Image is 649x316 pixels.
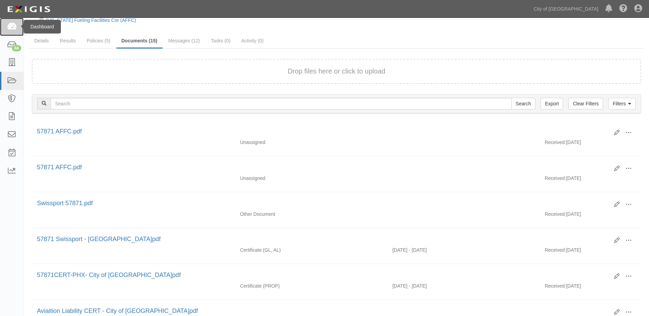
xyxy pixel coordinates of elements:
[37,164,82,171] a: 57871 AFFC.pdf
[37,200,93,207] a: Swissport 57871.pdf
[37,307,198,314] a: Aviaition Liability CERT - City of [GEOGRAPHIC_DATA]pdf
[541,98,563,109] a: Export
[540,247,641,257] div: [DATE]
[37,128,82,135] a: 57871 AFFC.pdf
[37,127,609,136] div: 57871 AFFC.pdf
[568,98,603,109] a: Clear Filters
[37,271,609,280] div: 57871CERT-PHX- City of Phoenix.pdf
[235,139,387,146] div: Unassigned
[540,211,641,221] div: [DATE]
[116,34,163,49] a: Documents (15)
[545,139,566,146] p: Received:
[5,3,52,15] img: logo-5460c22ac91f19d4615b14bd174203de0afe785f0fc80cf4dbbc73dc1793850b.png
[37,236,160,242] a: 57871 Swissport - [GEOGRAPHIC_DATA]pdf
[608,98,636,109] a: Filters
[37,235,609,244] div: 57871 Swissport - City of Phoenix.pdf
[29,34,54,48] a: Details
[545,175,566,182] p: Received:
[24,20,61,34] div: Dashboard
[540,139,641,149] div: [DATE]
[55,34,81,48] a: Results
[540,175,641,185] div: [DATE]
[37,307,609,316] div: Aviaition Liability CERT - City of Phoenix.pdf
[46,17,136,23] a: [US_STATE] Fueling Facilities Cor (AFFC)
[619,5,627,13] i: Help Center - Complianz
[545,211,566,218] p: Received:
[235,282,387,289] div: Property
[530,2,602,16] a: City of [GEOGRAPHIC_DATA]
[545,247,566,253] p: Received:
[236,34,269,48] a: Activity (0)
[387,282,540,289] div: Effective 03/31/2025 - Expiration 03/31/2026
[37,163,609,172] div: 57871 AFFC.pdf
[206,34,235,48] a: Tasks (0)
[51,98,512,109] input: Search
[12,45,21,51] div: 84
[545,282,566,289] p: Received:
[235,247,387,253] div: General Liability Auto Liability
[81,34,115,48] a: Policies (5)
[163,34,205,48] a: Messages (12)
[288,66,386,76] button: Drop files here or click to upload
[387,247,540,253] div: Effective 07/01/2025 - Expiration 07/01/2026
[235,211,387,218] div: Other Document
[235,175,387,182] div: Unassigned
[37,199,609,208] div: Swissport 57871.pdf
[540,282,641,293] div: [DATE]
[37,272,181,278] a: 57871CERT-PHX- City of [GEOGRAPHIC_DATA]pdf
[511,98,535,109] input: Search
